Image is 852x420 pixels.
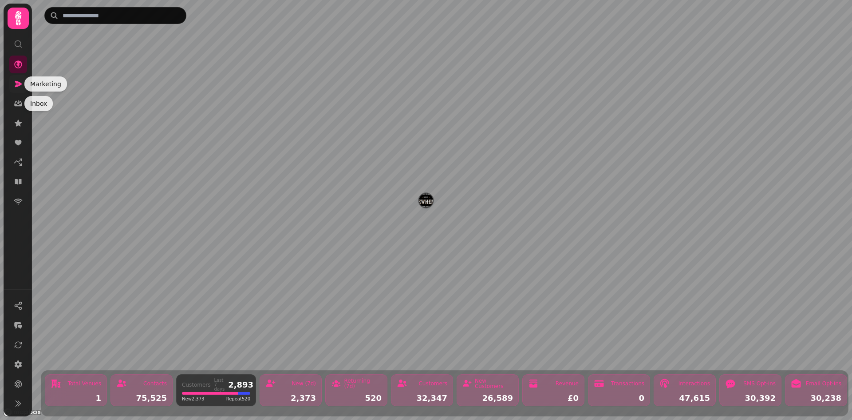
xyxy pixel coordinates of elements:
a: Mapbox logo [3,407,42,417]
div: 75,525 [116,394,167,402]
div: Contacts [143,381,167,386]
button: Brewhemia [419,193,433,208]
div: Last 7 days [214,378,225,392]
div: Customers [182,382,211,388]
div: 30,392 [725,394,776,402]
div: Revenue [556,381,579,386]
span: New 2,373 [182,396,204,402]
div: New Customers [475,378,513,389]
div: 30,238 [791,394,841,402]
div: 47,615 [659,394,710,402]
div: Returning (7d) [344,378,382,389]
div: Customers [418,381,447,386]
div: SMS Opt-ins [743,381,776,386]
div: 26,589 [462,394,513,402]
div: Total Venues [68,381,101,386]
div: Transactions [611,381,644,386]
div: 2,893 [228,381,253,389]
div: 520 [331,394,382,402]
div: Email Opt-ins [806,381,841,386]
div: 0 [594,394,644,402]
div: 32,347 [397,394,447,402]
div: Interactions [678,381,710,386]
div: Marketing [24,76,67,92]
div: £0 [528,394,579,402]
div: Inbox [24,96,53,111]
div: New (7d) [292,381,316,386]
div: 1 [51,394,101,402]
div: Map marker [419,193,433,210]
span: Repeat 520 [226,396,250,402]
div: 2,373 [265,394,316,402]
